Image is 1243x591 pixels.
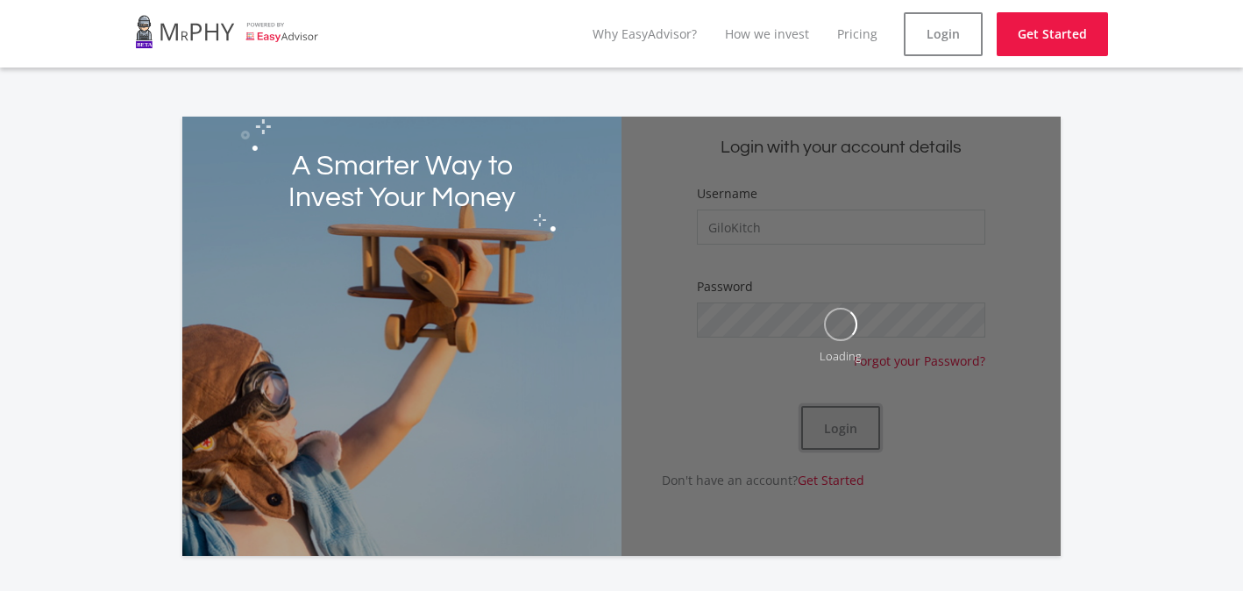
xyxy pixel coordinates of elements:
a: Pricing [837,25,877,42]
div: Loading [820,348,862,365]
a: Why EasyAdvisor? [593,25,697,42]
a: Login [904,12,983,56]
img: oval.svg [824,308,857,341]
a: How we invest [725,25,809,42]
h2: A Smarter Way to Invest Your Money [271,151,534,214]
a: Get Started [997,12,1108,56]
